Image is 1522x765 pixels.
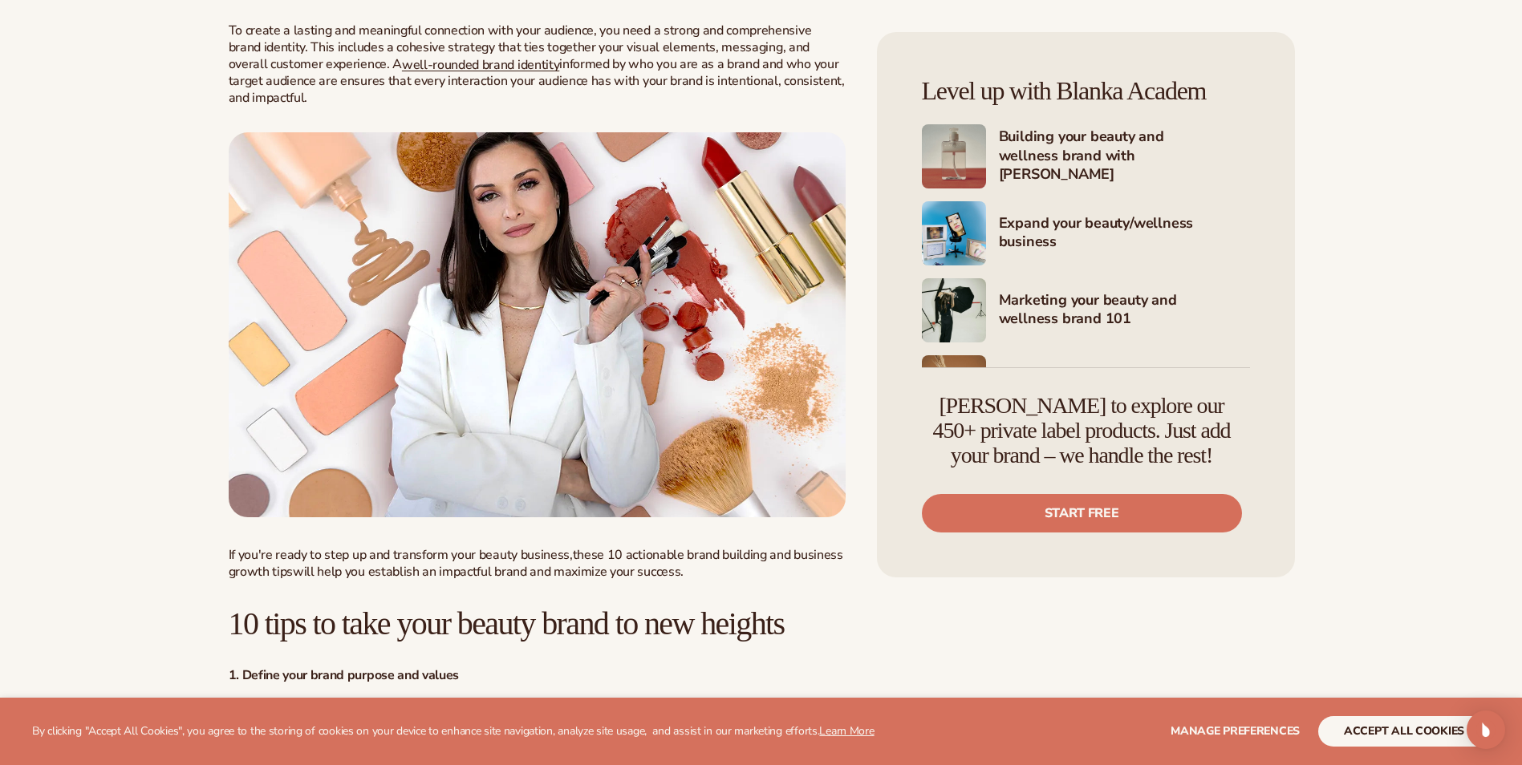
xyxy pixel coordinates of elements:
[999,291,1250,330] h4: Marketing your beauty and wellness brand 101
[922,394,1242,467] h4: [PERSON_NAME] to explore our 450+ private label products. Just add your brand – we handle the rest!
[922,124,1250,188] a: Shopify Image 5 Building your beauty and wellness brand with [PERSON_NAME]
[922,201,1250,265] a: Shopify Image 6 Expand your beauty/wellness business
[229,666,460,684] strong: 1. Define your brand purpose and values
[402,55,559,73] a: well-rounded brand identity
[229,546,843,581] span: these 10 actionable brand building and business growth tips
[229,546,573,564] span: If you're ready to step up and transform your beauty business,
[999,214,1250,253] h4: Expand your beauty/wellness business
[922,494,1242,532] a: Start free
[819,723,874,739] a: Learn More
[229,605,785,642] span: 10 tips to take your beauty brand to new heights
[1318,716,1490,747] button: accept all cookies
[229,132,846,518] img: Beauty business woman in front of private label beauty products
[922,355,1250,419] a: Shopify Image 8 Mastering ecommerce: Boost your beauty and wellness sales
[1467,710,1505,749] div: Open Intercom Messenger
[922,355,986,419] img: Shopify Image 8
[229,22,812,73] span: To create a lasting and meaningful connection with your audience, you need a strong and comprehen...
[229,55,845,107] span: informed by who you are as a brand and who your target audience are ensures that every interactio...
[922,201,986,265] img: Shopify Image 6
[922,278,986,342] img: Shopify Image 7
[1171,723,1300,739] span: Manage preferences
[999,127,1250,185] h4: Building your beauty and wellness brand with [PERSON_NAME]
[293,563,684,581] span: will help you establish an impactful brand and maximize your success.
[229,132,846,518] a: Best logo design practices for beauty products
[32,725,875,739] p: By clicking "Accept All Cookies", you agree to the storing of cookies on your device to enhance s...
[922,124,986,188] img: Shopify Image 5
[922,77,1250,105] h4: Level up with Blanka Academ
[1171,716,1300,747] button: Manage preferences
[922,278,1250,342] a: Shopify Image 7 Marketing your beauty and wellness brand 101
